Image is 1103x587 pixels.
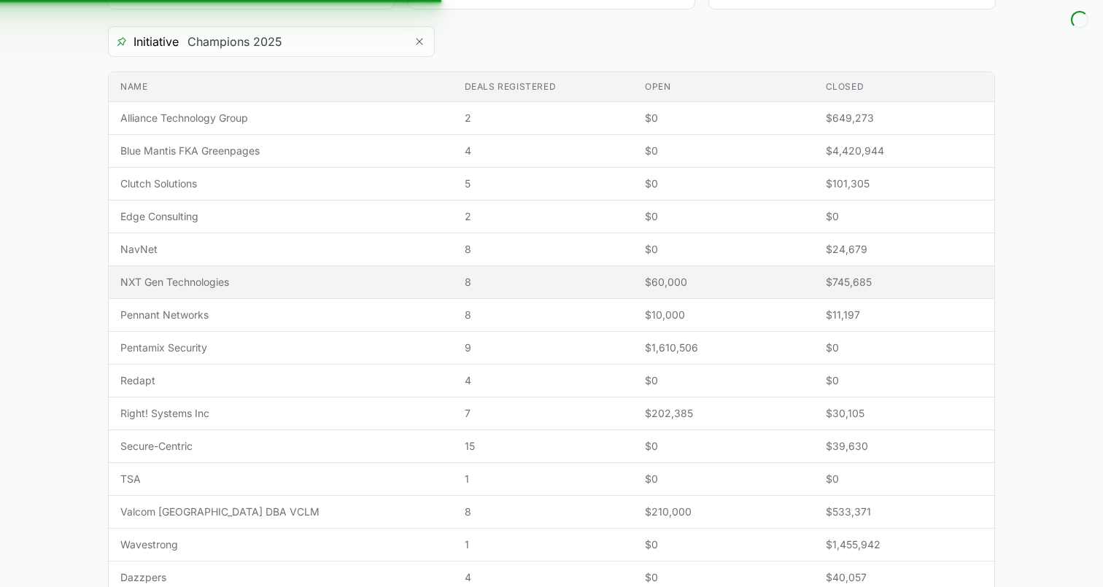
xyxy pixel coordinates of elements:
[814,72,994,102] th: Closed
[465,111,622,125] span: 2
[645,406,802,421] span: $202,385
[120,373,441,388] span: Redapt
[120,472,441,486] span: TSA
[645,472,802,486] span: $0
[120,570,441,585] span: Dazzpers
[465,144,622,158] span: 4
[465,373,622,388] span: 4
[465,439,622,454] span: 15
[465,242,622,257] span: 8
[465,406,622,421] span: 7
[826,406,983,421] span: $30,105
[826,308,983,322] span: $11,197
[465,570,622,585] span: 4
[645,242,802,257] span: $0
[645,373,802,388] span: $0
[645,111,802,125] span: $0
[465,341,622,355] span: 9
[120,275,441,289] span: NXT Gen Technologies
[465,176,622,191] span: 5
[120,144,441,158] span: Blue Mantis FKA Greenpages
[645,341,802,355] span: $1,610,506
[826,176,983,191] span: $101,305
[405,27,434,56] button: Remove
[120,176,441,191] span: Clutch Solutions
[645,570,802,585] span: $0
[120,209,441,224] span: Edge Consulting
[826,505,983,519] span: $533,371
[465,308,622,322] span: 8
[826,242,983,257] span: $24,679
[826,341,983,355] span: $0
[120,439,441,454] span: Secure-Centric
[465,537,622,552] span: 1
[826,111,983,125] span: $649,273
[120,341,441,355] span: Pentamix Security
[120,308,441,322] span: Pennant Networks
[120,505,441,519] span: Valcom [GEOGRAPHIC_DATA] DBA VCLM
[179,27,405,56] input: Search initiatives
[826,275,983,289] span: $745,685
[645,144,802,158] span: $0
[109,72,453,102] th: Name
[826,209,983,224] span: $0
[465,275,622,289] span: 8
[120,537,441,552] span: Wavestrong
[645,439,802,454] span: $0
[826,537,983,552] span: $1,455,942
[645,308,802,322] span: $10,000
[826,373,983,388] span: $0
[826,570,983,585] span: $40,057
[120,242,441,257] span: NavNet
[465,472,622,486] span: 1
[109,33,179,50] span: Initiative
[645,537,802,552] span: $0
[645,505,802,519] span: $210,000
[453,72,633,102] th: Deals registered
[826,144,983,158] span: $4,420,944
[645,176,802,191] span: $0
[465,209,622,224] span: 2
[120,406,441,421] span: Right! Systems Inc
[465,505,622,519] span: 8
[633,72,813,102] th: Open
[826,472,983,486] span: $0
[826,439,983,454] span: $39,630
[120,111,441,125] span: Alliance Technology Group
[645,209,802,224] span: $0
[645,275,802,289] span: $60,000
